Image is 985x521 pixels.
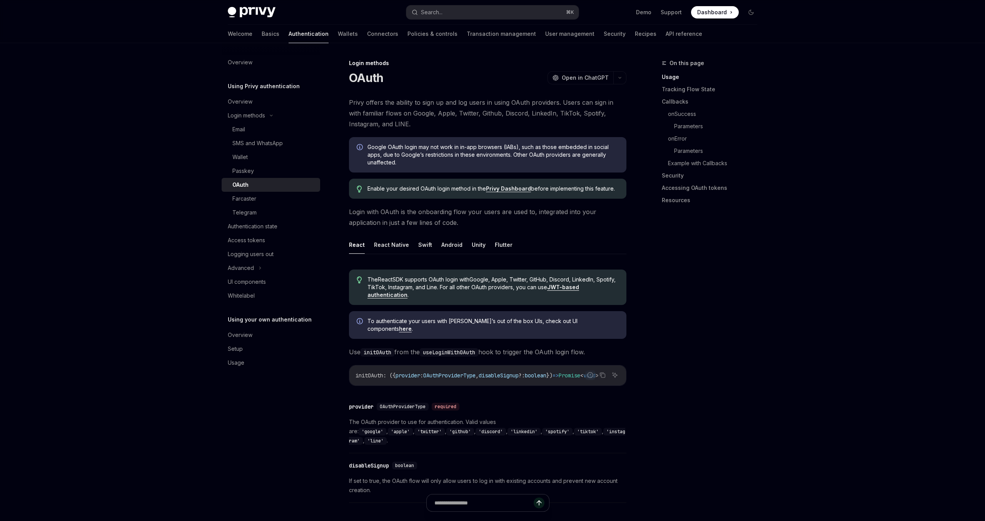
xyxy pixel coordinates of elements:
[585,370,595,380] button: Report incorrect code
[222,136,320,150] a: SMS and WhatsApp
[228,291,255,300] div: Whitelabel
[668,132,763,145] a: onError
[222,219,320,233] a: Authentication state
[361,348,394,357] code: initOAuth
[674,145,763,157] a: Parameters
[636,8,651,16] a: Demo
[421,8,442,17] div: Search...
[745,6,757,18] button: Toggle dark mode
[367,143,619,166] span: Google OAuth login may not work in in-app browsers (IABs), such as those embedded in social apps,...
[666,25,702,43] a: API reference
[228,330,252,340] div: Overview
[228,236,265,245] div: Access tokens
[222,275,320,289] a: UI components
[668,157,763,169] a: Example with Callbacks
[232,194,256,203] div: Farcaster
[486,185,531,192] a: Privy Dashboard
[349,71,383,85] h1: OAuth
[349,403,374,410] div: provider
[232,139,283,148] div: SMS and WhatsApp
[388,428,413,436] code: 'apple'
[349,206,626,228] span: Login with OAuth is the onboarding flow your users are used to, integrated into your application ...
[222,164,320,178] a: Passkey
[222,178,320,192] a: OAuth
[232,125,245,134] div: Email
[476,428,506,436] code: 'discord'
[222,122,320,136] a: Email
[598,370,608,380] button: Copy the contents from the code block
[222,356,320,370] a: Usage
[697,8,727,16] span: Dashboard
[383,372,396,379] span: : ({
[479,372,519,379] span: disableSignup
[414,428,445,436] code: 'twitter'
[495,236,513,254] button: Flutter
[467,25,536,43] a: Transaction management
[662,71,763,83] a: Usage
[441,236,462,254] button: Android
[662,169,763,182] a: Security
[338,25,358,43] a: Wallets
[349,59,626,67] div: Login methods
[228,111,265,120] div: Login methods
[228,358,244,367] div: Usage
[349,417,626,445] span: The OAuth provider to use for authentication. Valid values are: , , , , , , , , , .
[472,236,486,254] button: Unity
[545,25,594,43] a: User management
[222,206,320,219] a: Telegram
[349,347,626,357] span: Use from the hook to trigger the OAuth login flow.
[395,462,414,469] span: boolean
[357,318,364,326] svg: Info
[542,428,573,436] code: 'spotify'
[222,247,320,261] a: Logging users out
[553,372,559,379] span: =>
[222,342,320,356] a: Setup
[367,25,398,43] a: Connectors
[635,25,656,43] a: Recipes
[583,372,596,379] span: void
[406,5,579,19] button: Search...⌘K
[508,428,541,436] code: 'linkedin'
[232,166,254,176] div: Passkey
[357,144,364,152] svg: Info
[662,194,763,206] a: Resources
[380,404,426,410] span: OAuthProviderType
[222,289,320,303] a: Whitelabel
[566,9,574,15] span: ⌘ K
[232,152,248,162] div: Wallet
[604,25,626,43] a: Security
[396,372,420,379] span: provider
[399,325,412,332] a: here
[525,372,546,379] span: boolean
[580,372,583,379] span: <
[674,120,763,132] a: Parameters
[662,83,763,95] a: Tracking Flow State
[596,372,599,379] span: >
[228,222,277,231] div: Authentication state
[548,71,613,84] button: Open in ChatGPT
[610,370,620,380] button: Ask AI
[574,428,602,436] code: 'tiktok'
[232,208,257,217] div: Telegram
[228,344,243,353] div: Setup
[228,82,300,91] h5: Using Privy authentication
[222,150,320,164] a: Wallet
[691,6,739,18] a: Dashboard
[349,97,626,129] span: Privy offers the ability to sign up and log users in using OAuth providers. Users can sign in wit...
[228,263,254,273] div: Advanced
[367,185,619,193] span: Enable your desired OAuth login method in the before implementing this feature.
[374,236,409,254] button: React Native
[349,462,389,469] div: disableSignup
[232,180,249,189] div: OAuth
[446,428,474,436] code: 'github'
[228,58,252,67] div: Overview
[356,372,383,379] span: initOAuth
[669,59,704,68] span: On this page
[367,317,619,333] span: To authenticate your users with [PERSON_NAME]’s out of the box UIs, check out UI components .
[432,403,459,410] div: required
[228,315,312,324] h5: Using your own authentication
[357,276,362,283] svg: Tip
[519,372,525,379] span: ?:
[222,95,320,109] a: Overview
[407,25,457,43] a: Policies & controls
